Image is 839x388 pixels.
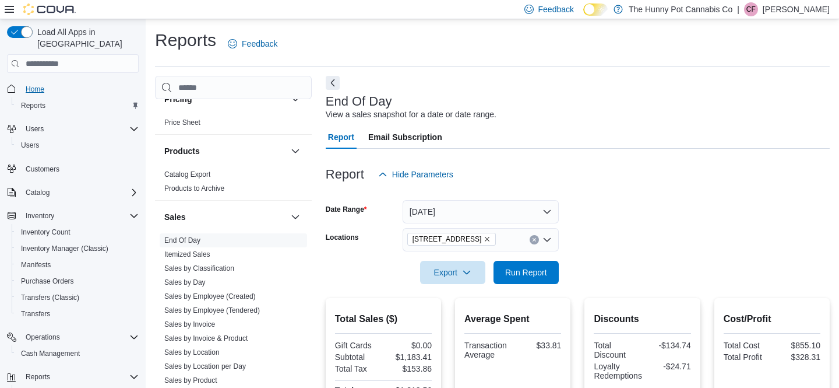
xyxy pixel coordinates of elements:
[774,341,820,350] div: $855.10
[164,306,260,315] span: Sales by Employee (Tendered)
[164,362,246,370] a: Sales by Location per Day
[724,352,770,362] div: Total Profit
[21,122,48,136] button: Users
[16,347,139,361] span: Cash Management
[16,138,44,152] a: Users
[538,4,574,15] span: Feedback
[21,330,139,344] span: Operations
[335,312,432,326] h2: Total Sales ($)
[420,261,485,284] button: Export
[464,341,510,359] div: Transaction Average
[335,352,381,362] div: Subtotal
[155,167,312,200] div: Products
[763,2,830,16] p: [PERSON_NAME]
[744,2,758,16] div: Callie Fraczek
[386,341,432,350] div: $0.00
[164,334,248,342] a: Sales by Invoice & Product
[16,99,50,113] a: Reports
[12,257,143,273] button: Manifests
[16,274,79,288] a: Purchase Orders
[223,32,282,55] a: Feedback
[26,372,50,382] span: Reports
[16,347,84,361] a: Cash Management
[16,258,139,272] span: Manifests
[21,81,139,96] span: Home
[16,291,139,305] span: Transfers (Classic)
[288,144,302,158] button: Products
[427,261,478,284] span: Export
[164,376,217,385] span: Sales by Product
[583,4,608,16] input: Dark Mode
[164,250,210,259] span: Itemized Sales
[164,320,215,329] span: Sales by Invoice
[164,145,200,157] h3: Products
[16,99,139,113] span: Reports
[21,228,70,237] span: Inventory Count
[368,125,442,149] span: Email Subscription
[16,307,139,321] span: Transfers
[164,170,210,179] a: Catalog Export
[12,273,143,289] button: Purchase Orders
[407,233,496,246] span: 334 Wellington Rd
[16,225,75,239] a: Inventory Count
[12,137,143,153] button: Users
[774,352,820,362] div: $328.31
[647,362,691,371] div: -$24.71
[12,306,143,322] button: Transfers
[16,225,139,239] span: Inventory Count
[413,233,482,245] span: [STREET_ADDRESS]
[21,82,49,96] a: Home
[328,125,354,149] span: Report
[464,312,561,326] h2: Average Spent
[26,85,44,94] span: Home
[164,264,234,273] span: Sales by Classification
[392,169,453,180] span: Hide Parameters
[386,352,432,362] div: $1,183.41
[335,364,381,373] div: Total Tax
[386,364,432,373] div: $153.86
[23,4,76,15] img: Cova
[164,250,210,258] a: Itemized Sales
[164,348,220,357] span: Sales by Location
[21,349,80,358] span: Cash Management
[21,244,108,253] span: Inventory Manager (Classic)
[326,95,392,109] h3: End Of Day
[505,267,547,278] span: Run Report
[12,224,143,240] button: Inventory Count
[21,162,64,176] a: Customers
[164,278,206,287] span: Sales by Day
[288,92,302,106] button: Pricing
[16,138,139,152] span: Users
[164,184,224,193] a: Products to Archive
[16,291,84,305] a: Transfers (Classic)
[21,277,74,286] span: Purchase Orders
[21,122,139,136] span: Users
[326,76,340,90] button: Next
[12,97,143,114] button: Reports
[21,162,139,176] span: Customers
[2,121,143,137] button: Users
[724,341,770,350] div: Total Cost
[16,274,139,288] span: Purchase Orders
[326,205,367,214] label: Date Range
[21,186,54,200] button: Catalog
[21,186,139,200] span: Catalog
[629,2,732,16] p: The Hunny Pot Cannabis Co
[164,118,200,127] a: Price Sheet
[542,235,552,244] button: Open list of options
[594,312,690,326] h2: Discounts
[12,240,143,257] button: Inventory Manager (Classic)
[326,233,359,242] label: Locations
[724,312,820,326] h2: Cost/Profit
[26,165,59,174] span: Customers
[2,329,143,345] button: Operations
[164,278,206,286] a: Sales by Day
[26,211,54,221] span: Inventory
[2,160,143,177] button: Customers
[26,188,50,197] span: Catalog
[21,209,59,223] button: Inventory
[373,163,458,186] button: Hide Parameters
[403,200,559,223] button: [DATE]
[645,341,691,350] div: -$134.74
